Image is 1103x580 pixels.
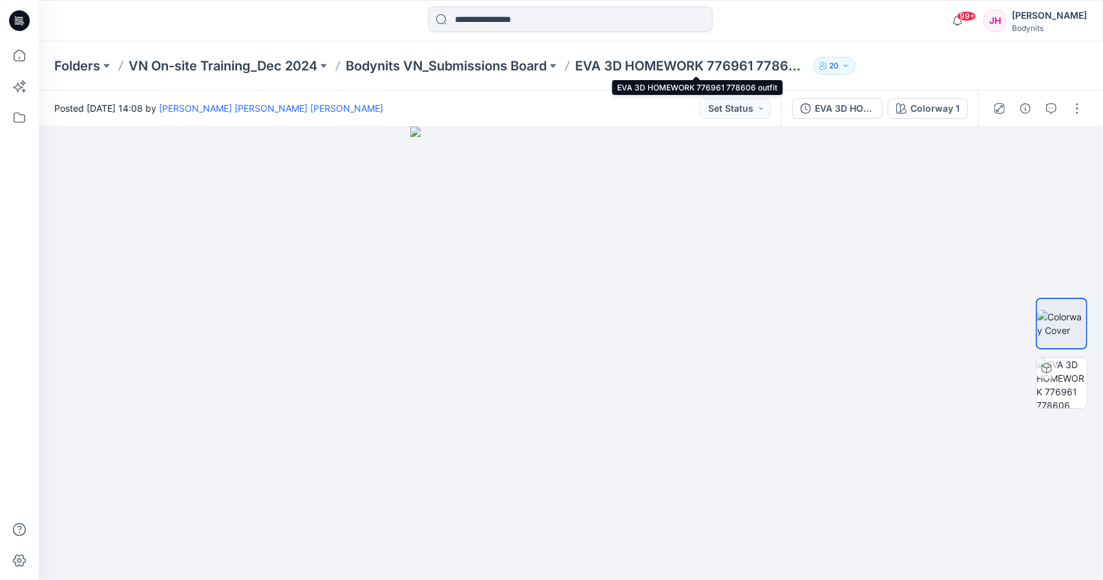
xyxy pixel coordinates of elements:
[159,103,383,114] a: [PERSON_NAME] [PERSON_NAME] [PERSON_NAME]
[54,57,100,75] a: Folders
[1036,358,1087,408] img: EVA 3D HOMEWORK 776961 778606 outfit Colorway 1
[54,101,383,115] span: Posted [DATE] 14:08 by
[575,57,808,75] p: EVA 3D HOMEWORK 776961 778606 outfit
[888,98,968,119] button: Colorway 1
[129,57,317,75] a: VN On-site Training_Dec 2024
[1012,23,1087,33] div: Bodynits
[1012,8,1087,23] div: [PERSON_NAME]
[957,11,976,21] span: 99+
[910,101,960,116] div: Colorway 1
[346,57,547,75] a: Bodynits VN_Submissions Board
[792,98,883,119] button: EVA 3D HOMEWORK 776961 778606 outfit
[815,101,874,116] div: EVA 3D HOMEWORK 776961 778606 outfit
[830,59,839,73] p: 20
[814,57,856,75] button: 20
[410,127,731,580] img: eyJhbGciOiJIUzI1NiIsImtpZCI6IjAiLCJzbHQiOiJzZXMiLCJ0eXAiOiJKV1QifQ.eyJkYXRhIjp7InR5cGUiOiJzdG9yYW...
[1015,98,1036,119] button: Details
[1037,310,1086,337] img: Colorway Cover
[983,9,1007,32] div: JH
